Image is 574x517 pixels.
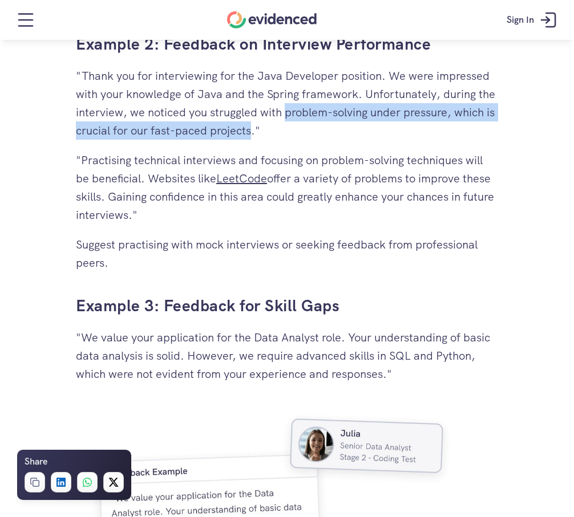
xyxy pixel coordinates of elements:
a: Home [227,11,317,29]
p: "We value your application for the Data Analyst role. Your understanding of basic data analysis i... [76,328,498,383]
p: Sign In [507,13,534,27]
p: "Practising technical interviews and focusing on problem-solving techniques will be beneficial. W... [76,151,498,224]
h3: Example 3: Feedback for Skill Gaps [76,295,498,317]
p: Suggest practising with mock interviews or seeking feedback from professional peers. [76,235,498,272]
a: LeetCode [216,171,267,186]
p: "Thank you for interviewing for the Java Developer position. We were impressed with your knowledg... [76,67,498,140]
a: Sign In [498,3,568,37]
h6: Share [25,454,47,469]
